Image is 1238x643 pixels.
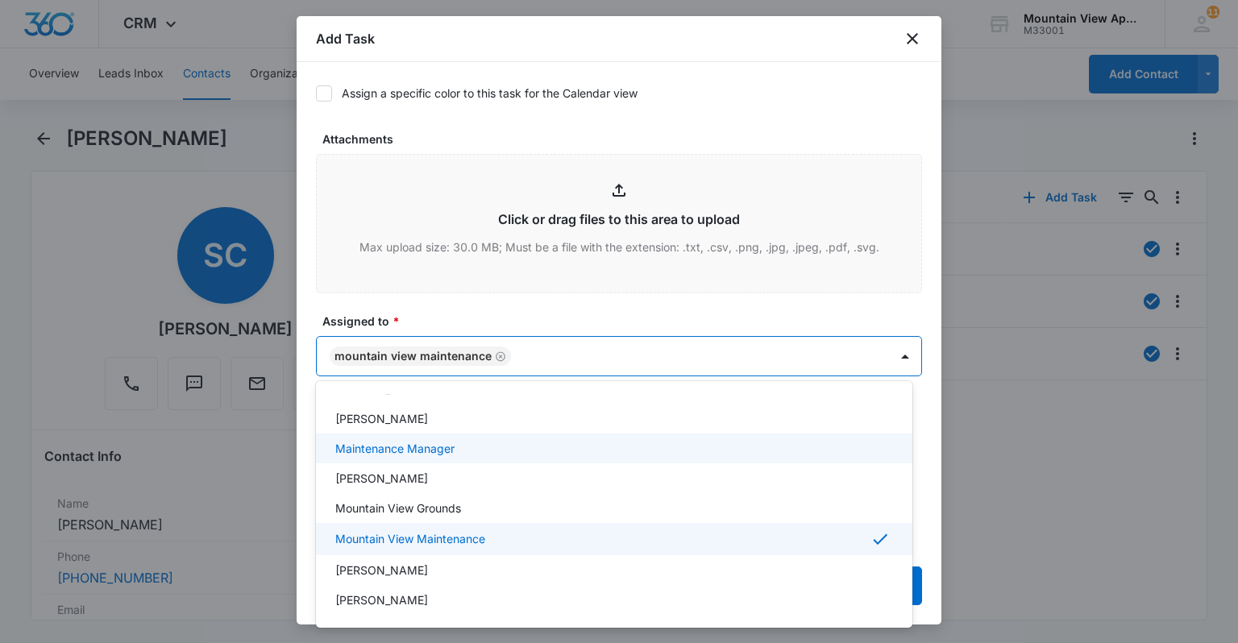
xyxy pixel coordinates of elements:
p: [PERSON_NAME] [335,410,428,427]
p: Maintenance Manager [335,440,455,457]
p: Mountain View Maintenance [335,530,485,547]
p: [PERSON_NAME] [335,591,428,608]
p: [PERSON_NAME] [335,562,428,579]
p: [PERSON_NAME] [335,470,428,487]
p: Mountain View Grounds [335,500,461,516]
